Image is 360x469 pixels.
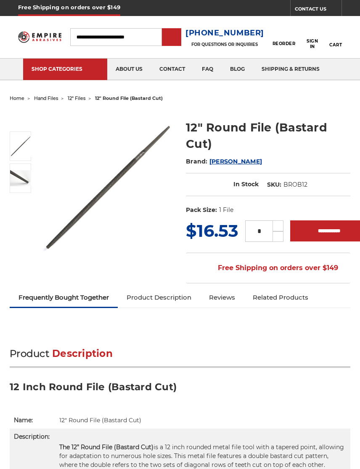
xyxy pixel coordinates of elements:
[107,59,151,80] a: about us
[55,412,350,429] td: 12" Round File (Bastard Cut)
[219,206,233,214] dd: 1 File
[10,348,49,359] span: Product
[267,180,281,189] dt: SKU:
[329,42,342,48] span: Cart
[32,66,99,72] div: SHOP CATEGORIES
[10,136,31,157] img: 12 Inch Round File Bastard Cut, Double Cut
[244,288,317,307] a: Related Products
[52,348,113,359] span: Description
[95,95,163,101] span: 12" round file (bastard cut)
[59,443,154,451] strong: The 12” Round File (Bastard Cut)
[200,288,244,307] a: Reviews
[151,59,193,80] a: contact
[198,260,338,276] span: Free Shipping on orders over $149
[186,119,350,152] h1: 12" Round File (Bastard Cut)
[41,122,174,254] img: 12 Inch Round File Bastard Cut, Double Cut
[10,170,31,186] img: 12 Inch Round File Bastard Cut, Double Cut, Tip
[68,95,85,101] a: 12" files
[273,28,296,46] a: Reorder
[295,4,341,16] a: CONTACT US
[186,220,238,241] span: $16.53
[34,95,58,101] a: hand files
[14,416,33,424] strong: Name:
[209,158,262,165] a: [PERSON_NAME]
[186,206,217,214] dt: Pack Size:
[222,59,253,80] a: blog
[186,158,208,165] span: Brand:
[185,42,264,47] p: FOR QUESTIONS OR INQUIRIES
[329,25,342,49] a: Cart
[163,29,180,46] input: Submit
[118,288,200,307] a: Product Description
[18,29,62,46] img: Empire Abrasives
[307,38,318,49] span: Sign In
[10,381,350,399] h3: 12 Inch Round File (Bastard Cut)
[253,59,328,80] a: shipping & returns
[14,433,50,440] strong: Description:
[283,180,307,189] dd: BROB12
[10,288,118,307] a: Frequently Bought Together
[233,180,259,188] span: In Stock
[10,95,24,101] a: home
[193,59,222,80] a: faq
[273,41,296,46] span: Reorder
[185,27,264,39] a: [PHONE_NUMBER]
